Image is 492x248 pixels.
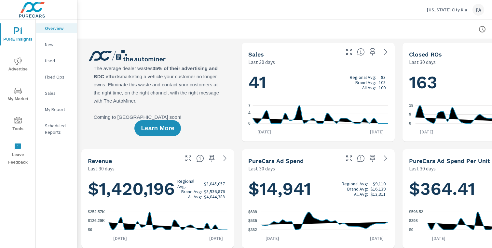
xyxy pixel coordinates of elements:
p: [US_STATE] City Kia [427,7,467,13]
text: $252.57K [88,210,105,214]
p: Last 30 days [248,58,275,66]
p: [DATE] [365,129,388,135]
p: Brand Avg: [355,80,376,85]
text: 18 [409,103,414,108]
span: PURE Insights [2,27,34,43]
p: $13,311 [371,192,386,197]
p: All Avg: [188,194,202,199]
p: [DATE] [253,129,276,135]
text: 4 [248,111,251,116]
div: PA [472,4,484,16]
h5: Revenue [88,157,112,164]
p: My Report [45,106,72,113]
p: $3,045,057 [204,181,225,186]
p: [DATE] [205,235,227,242]
text: $535 [248,219,257,223]
h5: Sales [248,51,264,58]
h1: 41 [248,71,388,93]
text: 9 [409,112,411,117]
button: Learn More [134,120,181,136]
p: $3,536,876 [204,189,225,194]
p: Last 30 days [409,165,436,172]
p: Regional Avg: [350,75,376,80]
div: Overview [36,23,77,33]
h5: PureCars Ad Spend [248,157,304,164]
text: $0 [409,228,414,232]
button: Make Fullscreen [344,47,354,57]
p: Last 30 days [409,58,436,66]
span: Number of vehicles sold by the dealership over the selected date range. [Source: This data is sou... [357,48,365,56]
p: $4,044,388 [204,194,225,199]
text: 0 [248,121,251,126]
p: Used [45,57,72,64]
p: [DATE] [427,235,450,242]
text: $0 [88,228,92,232]
div: Fixed Ops [36,72,77,82]
p: [DATE] [415,129,438,135]
text: $298 [409,219,418,223]
span: Save this to your personalized report [207,153,217,164]
a: See more details in report [380,153,391,164]
a: See more details in report [380,47,391,57]
button: Make Fullscreen [183,153,194,164]
h5: Closed ROs [409,51,442,58]
p: $9,110 [373,181,386,186]
p: 83 [381,75,386,80]
p: Scheduled Reports [45,122,72,135]
p: 100 [379,85,386,90]
p: 108 [379,80,386,85]
span: Leave Feedback [2,143,34,166]
span: Tools [2,117,34,133]
text: $688 [248,210,257,214]
p: Regional Avg: [342,181,368,186]
text: $126.29K [88,219,105,223]
h1: $1,420,196 [88,178,227,200]
text: $382 [248,228,257,232]
p: $16,139 [371,186,386,192]
span: Advertise [2,57,34,73]
span: Total sales revenue over the selected date range. [Source: This data is sourced from the dealer’s... [196,155,204,162]
span: Learn More [141,125,174,131]
text: 7 [248,103,251,108]
span: Total cost of media for all PureCars channels for the selected dealership group over the selected... [357,155,365,162]
a: See more details in report [220,153,230,164]
span: Save this to your personalized report [367,153,378,164]
p: Brand Avg: [181,189,202,194]
p: Sales [45,90,72,96]
button: Make Fullscreen [344,153,354,164]
p: [DATE] [261,235,284,242]
p: Regional Avg: [177,179,202,189]
div: nav menu [0,19,35,169]
div: My Report [36,105,77,114]
p: All Avg: [354,192,368,197]
div: New [36,40,77,49]
text: 0 [409,121,411,126]
p: Brand Avg: [347,186,368,192]
span: Save this to your personalized report [367,47,378,57]
p: Last 30 days [88,165,115,172]
h1: $14,941 [248,178,388,200]
div: Used [36,56,77,66]
p: Fixed Ops [45,74,72,80]
span: My Market [2,87,34,103]
text: $596.52 [409,210,423,214]
p: Last 30 days [248,165,275,172]
p: All Avg: [362,85,376,90]
div: Scheduled Reports [36,121,77,137]
p: New [45,41,72,48]
div: Sales [36,88,77,98]
p: Overview [45,25,72,31]
p: [DATE] [109,235,131,242]
p: [DATE] [365,235,388,242]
